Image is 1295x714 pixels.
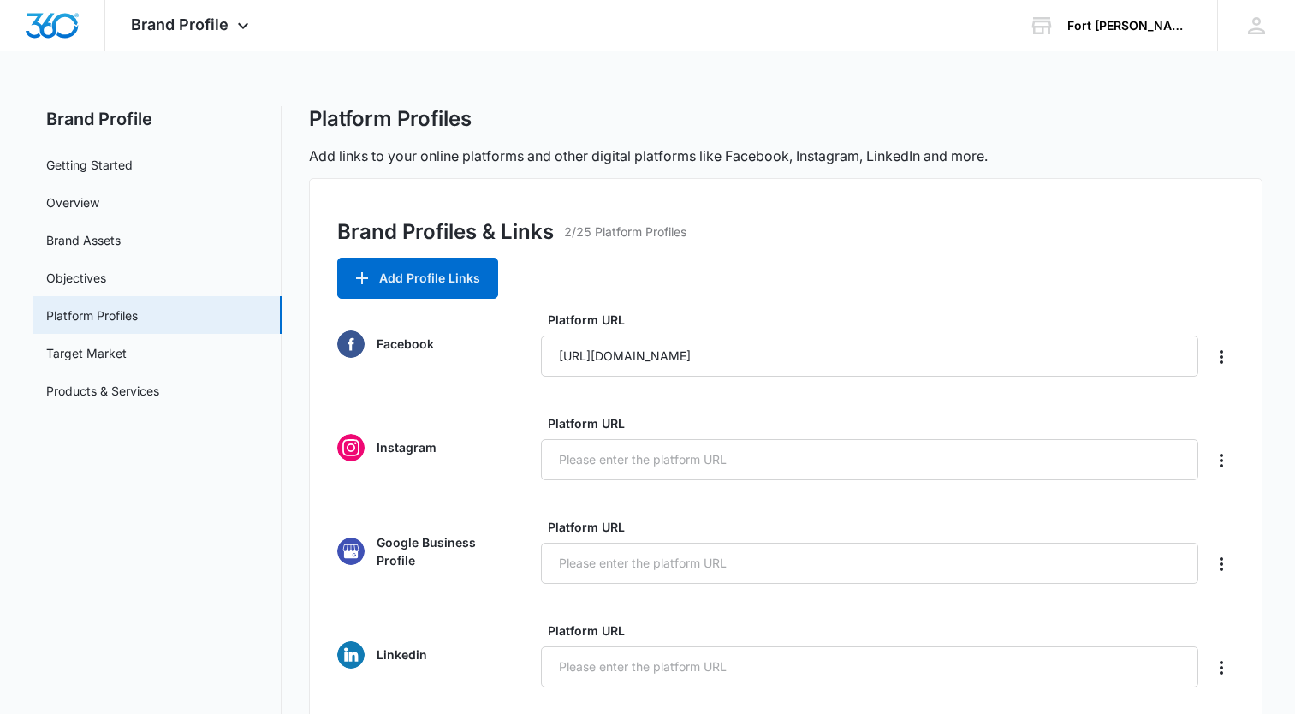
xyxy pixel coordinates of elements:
[541,543,1198,584] input: Please enter the platform URL
[33,106,282,132] h2: Brand Profile
[541,336,1198,377] input: Please enter the platform URL
[548,518,1205,536] label: Platform URL
[541,646,1198,687] input: Please enter the platform URL
[377,646,427,663] p: Linkedin
[1067,19,1192,33] div: account name
[337,258,498,299] button: Add Profile Links
[337,217,554,247] h3: Brand Profiles & Links
[1209,447,1234,474] button: Delete
[46,306,138,324] a: Platform Profiles
[46,231,121,249] a: Brand Assets
[548,311,1205,329] label: Platform URL
[1209,550,1234,578] button: Delete
[46,193,99,211] a: Overview
[541,439,1198,480] input: Please enter the platform URL
[548,414,1205,432] label: Platform URL
[309,146,1262,166] p: Add links to your online platforms and other digital platforms like Facebook, Instagram, LinkedIn...
[564,223,686,241] p: 2/25 Platform Profiles
[377,438,437,456] p: Instagram
[46,156,133,174] a: Getting Started
[1209,343,1234,371] button: Delete
[377,533,508,569] p: Google Business Profile
[1209,654,1234,681] button: Delete
[548,622,1205,640] label: Platform URL
[46,382,159,400] a: Products & Services
[309,106,472,132] h1: Platform Profiles
[377,335,434,353] p: Facebook
[131,15,229,33] span: Brand Profile
[46,269,106,287] a: Objectives
[46,344,127,362] a: Target Market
